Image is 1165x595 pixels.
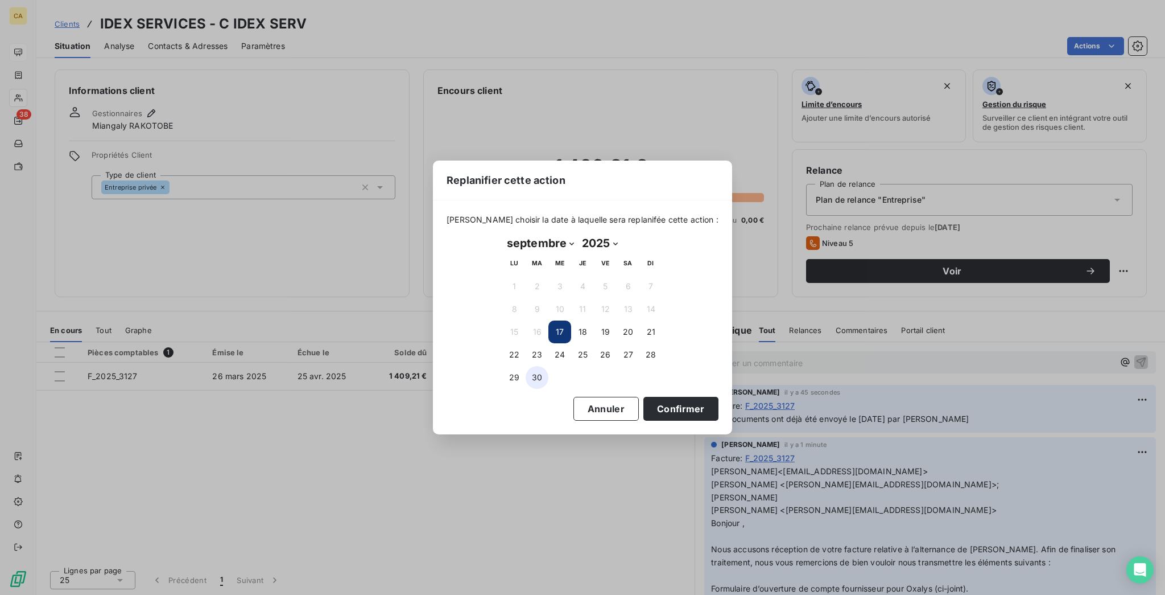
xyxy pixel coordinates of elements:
button: 25 [571,343,594,366]
th: mardi [526,252,548,275]
button: 27 [617,343,639,366]
button: 11 [571,298,594,321]
button: 18 [571,321,594,343]
th: jeudi [571,252,594,275]
button: 7 [639,275,662,298]
button: 2 [526,275,548,298]
button: 6 [617,275,639,298]
button: 17 [548,321,571,343]
button: 10 [548,298,571,321]
button: 22 [503,343,526,366]
button: 9 [526,298,548,321]
button: 14 [639,298,662,321]
th: dimanche [639,252,662,275]
button: Annuler [573,397,639,421]
button: 16 [526,321,548,343]
button: 20 [617,321,639,343]
div: Open Intercom Messenger [1126,556,1154,584]
button: 19 [594,321,617,343]
th: samedi [617,252,639,275]
button: 5 [594,275,617,298]
span: Replanifier cette action [447,173,565,188]
button: 1 [503,275,526,298]
th: lundi [503,252,526,275]
th: mercredi [548,252,571,275]
span: [PERSON_NAME] choisir la date à laquelle sera replanifée cette action : [447,214,718,225]
button: Confirmer [643,397,718,421]
button: 4 [571,275,594,298]
button: 3 [548,275,571,298]
button: 26 [594,343,617,366]
button: 8 [503,298,526,321]
button: 28 [639,343,662,366]
button: 12 [594,298,617,321]
button: 30 [526,366,548,389]
button: 23 [526,343,548,366]
button: 13 [617,298,639,321]
button: 15 [503,321,526,343]
button: 21 [639,321,662,343]
button: 24 [548,343,571,366]
th: vendredi [594,252,617,275]
button: 29 [503,366,526,389]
